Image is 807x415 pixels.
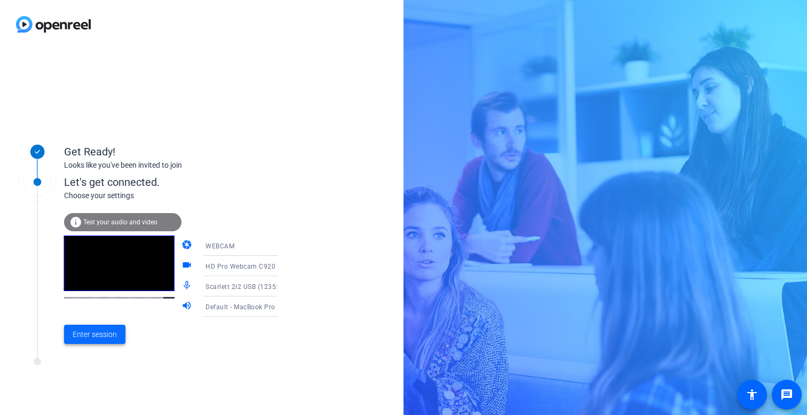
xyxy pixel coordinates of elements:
[69,216,82,229] mat-icon: info
[181,300,194,313] mat-icon: volume_up
[83,218,157,226] span: Test your audio and video
[64,160,278,171] div: Looks like you've been invited to join
[64,144,278,160] div: Get Ready!
[205,302,334,311] span: Default - MacBook Pro Speakers (Built-in)
[64,190,299,201] div: Choose your settings
[746,388,758,401] mat-icon: accessibility
[64,174,299,190] div: Let's get connected.
[205,242,234,250] span: WEBCAM
[181,280,194,293] mat-icon: mic_none
[64,325,125,344] button: Enter session
[181,239,194,252] mat-icon: camera
[73,329,117,340] span: Enter session
[181,260,194,272] mat-icon: videocam
[205,282,296,291] span: Scarlett 2i2 USB (1235:8210)
[780,388,793,401] mat-icon: message
[205,262,316,270] span: HD Pro Webcam C920 (046d:082d)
